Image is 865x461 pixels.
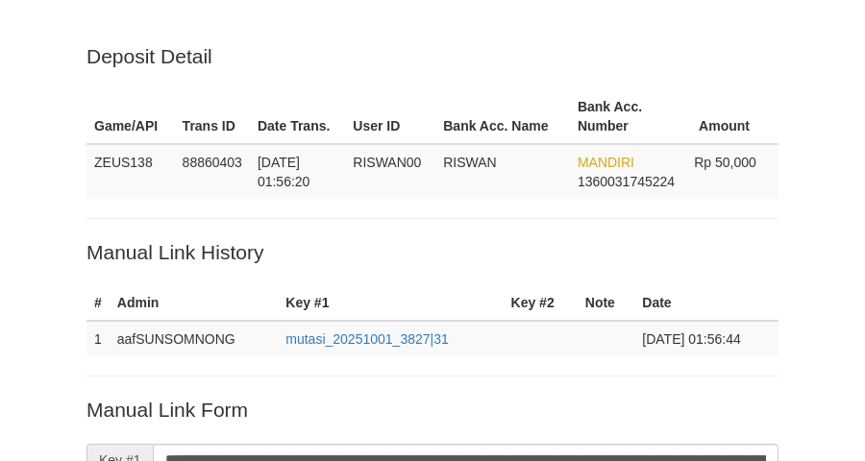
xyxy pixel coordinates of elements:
[634,285,778,321] th: Date
[250,89,345,144] th: Date Trans.
[570,89,686,144] th: Bank Acc. Number
[110,321,278,356] td: aafSUNSOMNONG
[175,89,250,144] th: Trans ID
[443,155,496,170] span: RISWAN
[578,285,635,321] th: Note
[86,42,778,70] p: Deposit Detail
[686,89,778,144] th: Amount
[345,89,435,144] th: User ID
[110,285,278,321] th: Admin
[285,331,448,347] a: mutasi_20251001_3827|31
[578,174,675,189] span: Copy 1360031745224 to clipboard
[86,89,175,144] th: Game/API
[86,396,778,424] p: Manual Link Form
[353,155,421,170] span: RISWAN00
[578,155,634,170] span: MANDIRI
[694,155,756,170] span: Rp 50,000
[435,89,570,144] th: Bank Acc. Name
[278,285,503,321] th: Key #1
[86,144,175,199] td: ZEUS138
[175,144,250,199] td: 88860403
[504,285,578,321] th: Key #2
[86,285,110,321] th: #
[258,155,310,189] span: [DATE] 01:56:20
[86,321,110,356] td: 1
[634,321,778,356] td: [DATE] 01:56:44
[86,238,778,266] p: Manual Link History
